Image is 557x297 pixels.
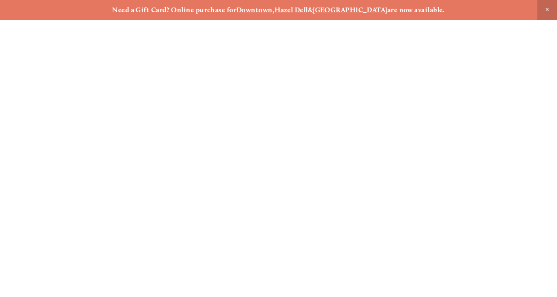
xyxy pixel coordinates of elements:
[112,6,236,14] strong: Need a Gift Card? Online purchase for
[387,6,445,14] strong: are now available.
[273,6,274,14] strong: ,
[308,6,313,14] strong: &
[274,6,308,14] a: Hazel Dell
[313,6,387,14] a: [GEOGRAPHIC_DATA]
[236,6,273,14] a: Downtown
